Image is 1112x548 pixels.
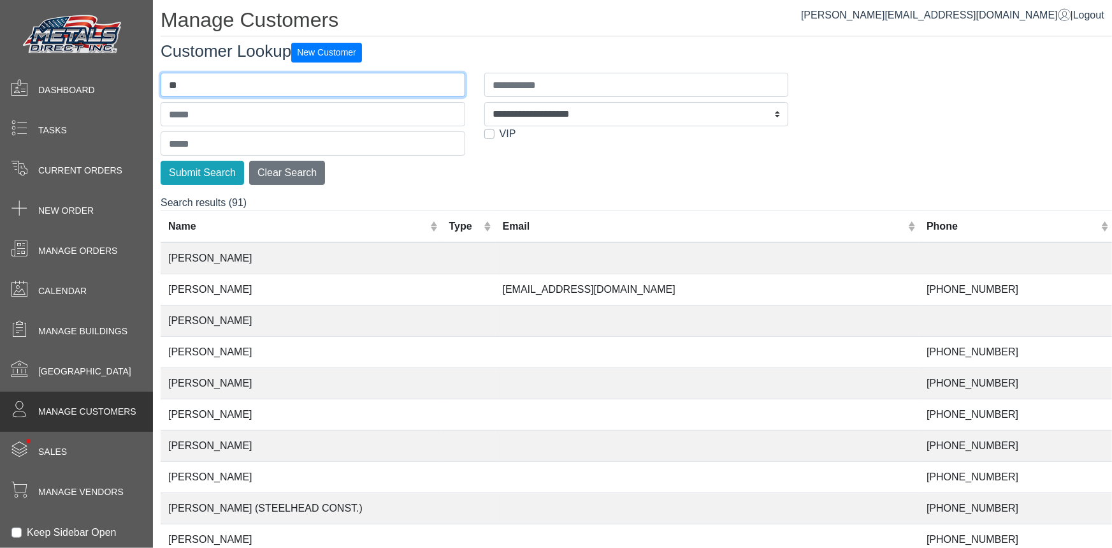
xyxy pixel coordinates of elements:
[919,368,1112,399] td: [PHONE_NUMBER]
[1073,10,1104,20] span: Logout
[19,11,127,59] img: Metals Direct Inc Logo
[500,126,516,142] label: VIP
[161,431,442,462] td: [PERSON_NAME]
[38,164,122,177] span: Current Orders
[291,43,362,63] button: New Customer
[161,399,442,431] td: [PERSON_NAME]
[503,219,905,234] div: Email
[919,274,1112,306] td: [PHONE_NUMBER]
[801,8,1104,23] div: |
[38,325,127,338] span: Manage Buildings
[161,462,442,493] td: [PERSON_NAME]
[38,84,95,97] span: Dashboard
[919,399,1112,431] td: [PHONE_NUMBER]
[249,161,325,185] button: Clear Search
[161,368,442,399] td: [PERSON_NAME]
[919,431,1112,462] td: [PHONE_NUMBER]
[38,124,67,137] span: Tasks
[801,10,1071,20] a: [PERSON_NAME][EMAIL_ADDRESS][DOMAIN_NAME]
[38,285,87,298] span: Calendar
[38,365,131,378] span: [GEOGRAPHIC_DATA]
[168,219,427,234] div: Name
[161,493,442,524] td: [PERSON_NAME] (STEELHEAD CONST.)
[161,161,244,185] button: Submit Search
[38,204,94,218] span: New Order
[919,337,1112,368] td: [PHONE_NUMBER]
[161,8,1112,36] h1: Manage Customers
[919,493,1112,524] td: [PHONE_NUMBER]
[38,244,117,258] span: Manage Orders
[38,445,67,459] span: Sales
[27,525,117,540] label: Keep Sidebar Open
[919,462,1112,493] td: [PHONE_NUMBER]
[161,337,442,368] td: [PERSON_NAME]
[161,242,442,274] td: [PERSON_NAME]
[12,420,45,462] span: •
[38,405,136,418] span: Manage Customers
[161,41,1112,63] h3: Customer Lookup
[161,306,442,337] td: [PERSON_NAME]
[291,41,362,61] a: New Customer
[927,219,1097,234] div: Phone
[38,485,124,499] span: Manage Vendors
[161,274,442,306] td: [PERSON_NAME]
[449,219,481,234] div: Type
[495,274,920,306] td: [EMAIL_ADDRESS][DOMAIN_NAME]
